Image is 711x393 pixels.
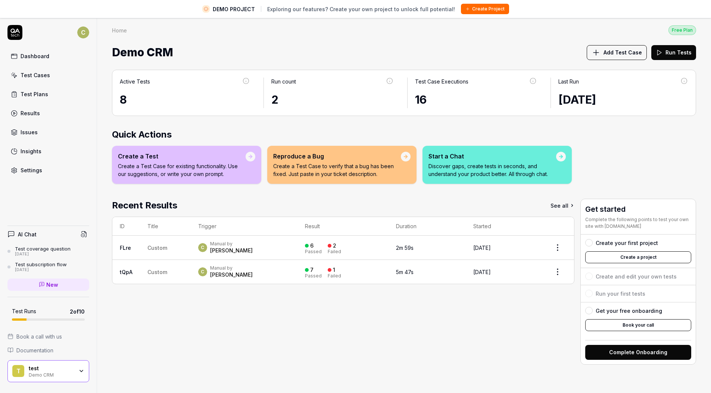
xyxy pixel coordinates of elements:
[210,241,253,247] div: Manual by
[585,251,691,263] button: Create a project
[118,162,246,178] p: Create a Test Case for existing functionality. Use our suggestions, or write your own prompt.
[551,199,574,212] a: See all
[213,5,255,13] span: DEMO PROJECT
[305,249,322,254] div: Passed
[112,128,696,141] h2: Quick Actions
[21,109,40,117] div: Results
[210,247,253,254] div: [PERSON_NAME]
[120,91,250,108] div: 8
[558,78,579,85] div: Last Run
[15,246,71,252] div: Test coverage question
[389,217,466,236] th: Duration
[7,68,89,82] a: Test Cases
[7,49,89,63] a: Dashboard
[271,78,296,85] div: Run count
[596,307,662,315] div: Get your free onboarding
[7,144,89,158] a: Insights
[328,249,341,254] div: Failed
[15,261,67,267] div: Test subscription flow
[273,162,401,178] p: Create a Test Case to verify that a bug has been fixed. Just paste in your ticket description.
[273,152,401,161] div: Reproduce a Bug
[21,128,38,136] div: Issues
[112,43,173,62] span: Demo CRM
[333,267,335,273] div: 1
[118,152,246,161] div: Create a Test
[112,26,127,34] div: Home
[16,333,62,340] span: Book a call with us
[396,245,414,251] time: 2m 59s
[428,162,556,178] p: Discover gaps, create tests in seconds, and understand your product better. All through chat.
[21,71,50,79] div: Test Cases
[198,267,207,276] span: C
[21,166,42,174] div: Settings
[16,346,53,354] span: Documentation
[558,93,596,106] time: [DATE]
[7,333,89,340] a: Book a call with us
[29,371,74,377] div: Demo CRM
[46,281,58,289] span: New
[473,269,491,275] time: [DATE]
[147,269,167,275] span: Custom
[267,5,455,13] span: Exploring our features? Create your own project to unlock full potential!
[120,78,150,85] div: Active Tests
[21,90,48,98] div: Test Plans
[12,365,24,377] span: t
[585,216,691,230] div: Complete the following points to test your own site with [DOMAIN_NAME]
[7,346,89,354] a: Documentation
[210,271,253,279] div: [PERSON_NAME]
[112,217,140,236] th: ID
[120,245,131,251] a: FLre
[77,25,89,40] button: C
[587,45,647,60] button: Add Test Case
[21,147,41,155] div: Insights
[77,26,89,38] span: C
[7,106,89,120] a: Results
[310,267,314,273] div: 7
[140,217,191,236] th: Title
[333,242,336,249] div: 2
[305,274,322,278] div: Passed
[7,246,89,257] a: Test coverage question[DATE]
[415,91,537,108] div: 16
[7,87,89,101] a: Test Plans
[7,261,89,273] a: Test subscription flow[DATE]
[7,163,89,177] a: Settings
[271,91,394,108] div: 2
[18,230,37,238] h4: AI Chat
[297,217,389,236] th: Result
[15,252,71,257] div: [DATE]
[191,217,297,236] th: Trigger
[585,319,691,331] button: Book your call
[428,152,556,161] div: Start a Chat
[70,308,85,315] span: 2 of 10
[7,125,89,139] a: Issues
[415,78,468,85] div: Test Case Executions
[396,269,414,275] time: 5m 47s
[668,25,696,35] button: Free Plan
[473,245,491,251] time: [DATE]
[585,204,691,215] h3: Get started
[596,239,658,247] div: Create your first project
[466,217,541,236] th: Started
[604,48,642,56] span: Add Test Case
[461,4,509,14] button: Create Project
[328,274,341,278] div: Failed
[585,345,691,360] button: Complete Onboarding
[29,365,74,372] div: test
[112,199,177,212] h2: Recent Results
[120,269,132,275] a: tQpA
[310,242,314,249] div: 6
[12,308,36,315] h5: Test Runs
[15,267,67,273] div: [DATE]
[7,279,89,291] a: New
[210,265,253,271] div: Manual by
[21,52,49,60] div: Dashboard
[198,243,207,252] span: C
[7,360,89,383] button: ttestDemo CRM
[147,245,167,251] span: Custom
[651,45,696,60] button: Run Tests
